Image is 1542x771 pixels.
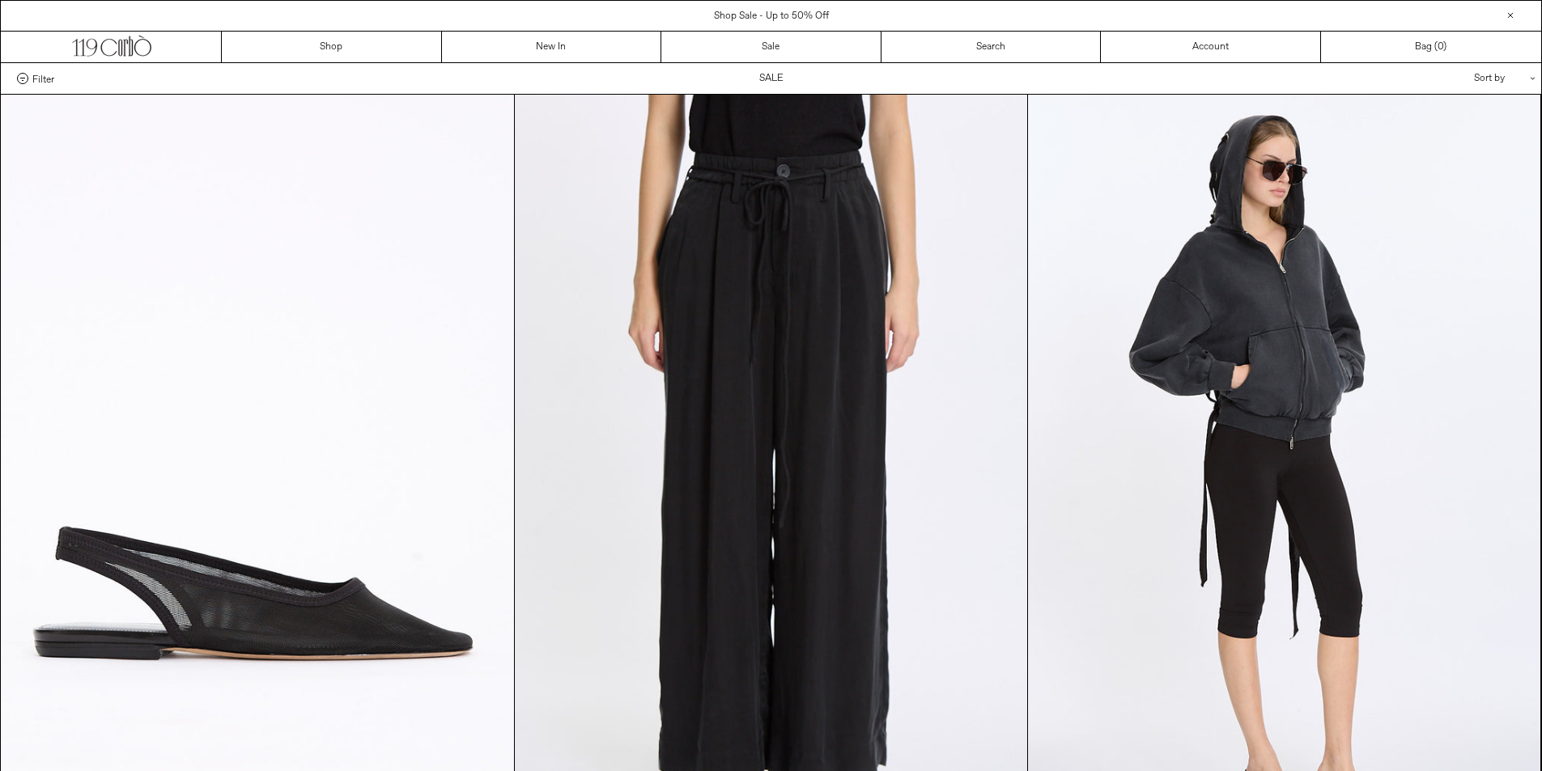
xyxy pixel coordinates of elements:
div: Sort by [1379,63,1525,94]
a: Bag () [1321,32,1541,62]
a: Search [881,32,1102,62]
span: 0 [1438,40,1443,53]
a: Sale [661,32,881,62]
a: Shop [222,32,442,62]
span: ) [1438,40,1446,54]
span: Filter [32,73,54,84]
a: Shop Sale - Up to 50% Off [714,10,829,23]
a: Account [1101,32,1321,62]
a: New In [442,32,662,62]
